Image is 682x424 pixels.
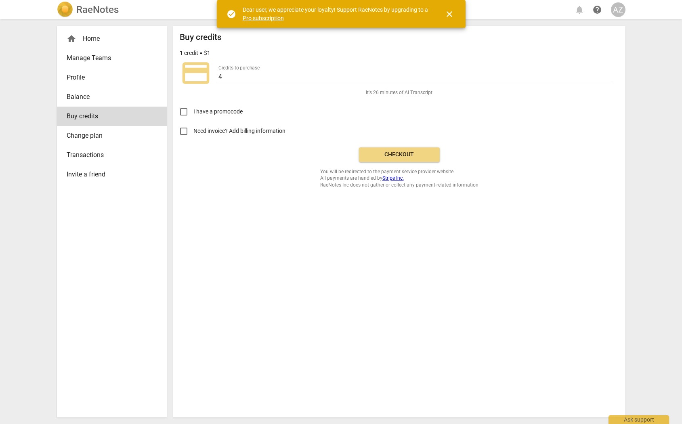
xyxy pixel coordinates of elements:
[440,4,459,24] button: Close
[67,92,151,102] span: Balance
[57,87,167,107] a: Balance
[57,29,167,48] div: Home
[243,6,430,22] div: Dear user, we appreciate your loyalty! Support RaeNotes by upgrading to a
[445,9,454,19] span: close
[67,34,76,44] span: home
[592,5,602,15] span: help
[218,65,260,70] label: Credits to purchase
[382,175,404,181] a: Stripe Inc.
[609,415,669,424] div: Ask support
[180,57,212,89] span: credit_card
[67,131,151,141] span: Change plan
[366,89,432,96] span: It's 26 minutes of AI Transcript
[320,168,478,189] span: You will be redirected to the payment service provider website. All payments are handled by RaeNo...
[67,73,151,82] span: Profile
[180,32,222,42] h2: Buy credits
[76,4,119,15] h2: RaeNotes
[180,49,210,57] p: 1 credit = $1
[67,53,151,63] span: Manage Teams
[57,145,167,165] a: Transactions
[67,34,151,44] div: Home
[611,2,625,17] button: AZ
[193,127,287,135] span: Need invoice? Add billing information
[67,111,151,121] span: Buy credits
[359,147,440,162] button: Checkout
[57,48,167,68] a: Manage Teams
[590,2,604,17] a: Help
[57,2,73,18] img: Logo
[57,126,167,145] a: Change plan
[57,2,119,18] a: LogoRaeNotes
[67,150,151,160] span: Transactions
[227,9,236,19] span: check_circle
[193,107,243,116] span: I have a promocode
[243,15,284,21] a: Pro subscription
[365,151,433,159] span: Checkout
[57,107,167,126] a: Buy credits
[57,165,167,184] a: Invite a friend
[57,68,167,87] a: Profile
[67,170,151,179] span: Invite a friend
